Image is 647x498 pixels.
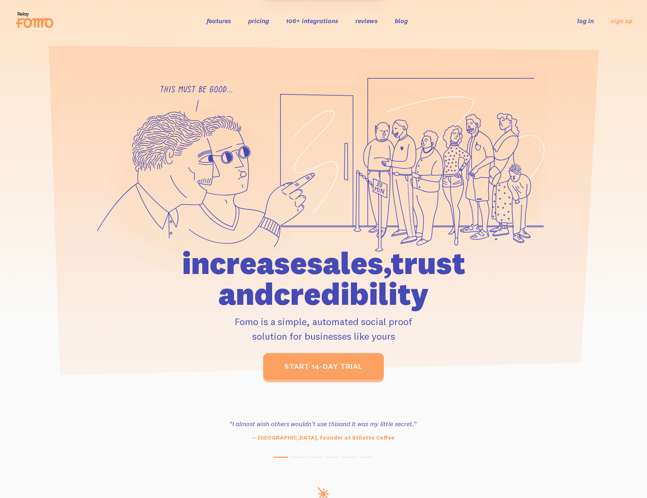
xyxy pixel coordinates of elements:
[136,314,512,343] p: Fomo is a simple, automated social proof solution for businesses like yours
[355,17,378,25] a: reviews
[248,17,269,25] a: pricing
[212,419,434,429] h3: “I almost wish others wouldn't use this and it was my little secret.”
[207,17,231,25] a: features
[577,17,594,25] a: log in
[212,433,434,442] p: — [GEOGRAPHIC_DATA], founder at Stiletto Coffee
[286,17,338,25] a: 106+ integrations
[263,353,384,380] a: start 14-day trial
[136,248,512,309] h1: increase sales, trust and credibility
[611,17,632,25] a: sign up
[395,17,408,25] a: blog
